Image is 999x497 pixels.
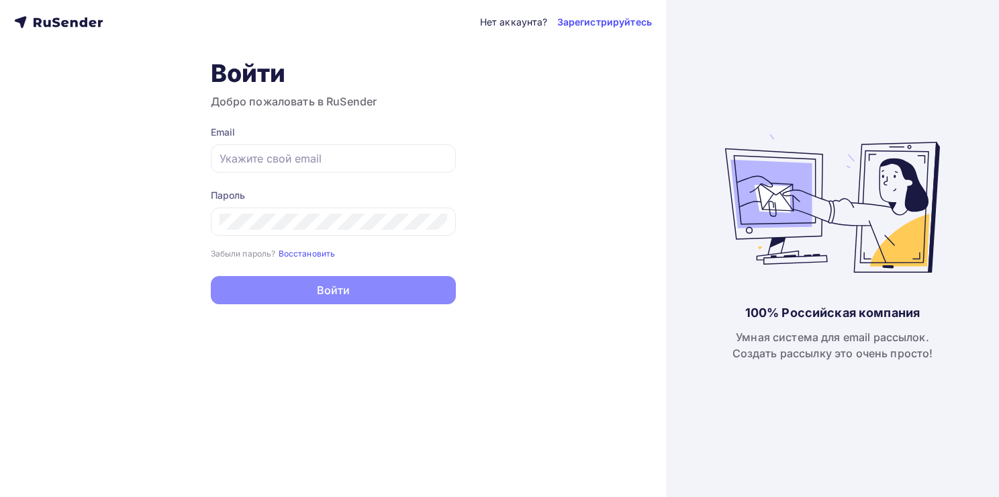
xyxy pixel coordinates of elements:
button: Войти [211,276,456,304]
small: Восстановить [279,248,336,259]
input: Укажите свой email [220,150,447,167]
h3: Добро пожаловать в RuSender [211,93,456,109]
small: Забыли пароль? [211,248,276,259]
div: Пароль [211,189,456,202]
div: Email [211,126,456,139]
div: 100% Российская компания [745,305,920,321]
div: Нет аккаунта? [480,15,548,29]
a: Восстановить [279,247,336,259]
h1: Войти [211,58,456,88]
a: Зарегистрируйтесь [557,15,652,29]
div: Умная система для email рассылок. Создать рассылку это очень просто! [732,329,933,361]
